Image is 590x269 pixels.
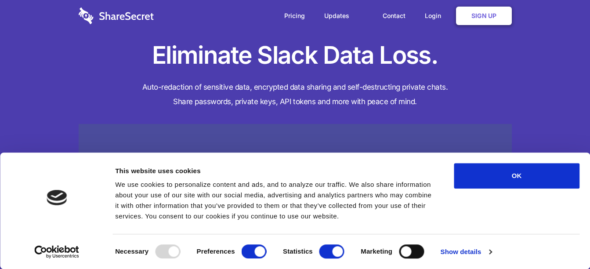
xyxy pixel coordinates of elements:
[197,247,235,255] strong: Preferences
[79,7,154,24] img: logo-wordmark-white-trans-d4663122ce5f474addd5e946df7df03e33cb6a1c49d2221995e7729f52c070b2.svg
[441,245,492,258] a: Show details
[456,7,512,25] a: Sign Up
[79,40,512,71] h1: Eliminate Slack Data Loss.
[47,190,67,205] img: logo
[374,2,414,29] a: Contact
[115,166,434,176] div: This website uses cookies
[416,2,454,29] a: Login
[79,80,512,109] h4: Auto-redaction of sensitive data, encrypted data sharing and self-destructing private chats. Shar...
[275,2,314,29] a: Pricing
[115,247,148,255] strong: Necessary
[115,179,434,222] div: We use cookies to personalize content and ads, and to analyze our traffic. We also share informat...
[283,247,313,255] strong: Statistics
[454,163,579,189] button: OK
[18,245,95,258] a: Usercentrics Cookiebot - opens in a new window
[361,247,392,255] strong: Marketing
